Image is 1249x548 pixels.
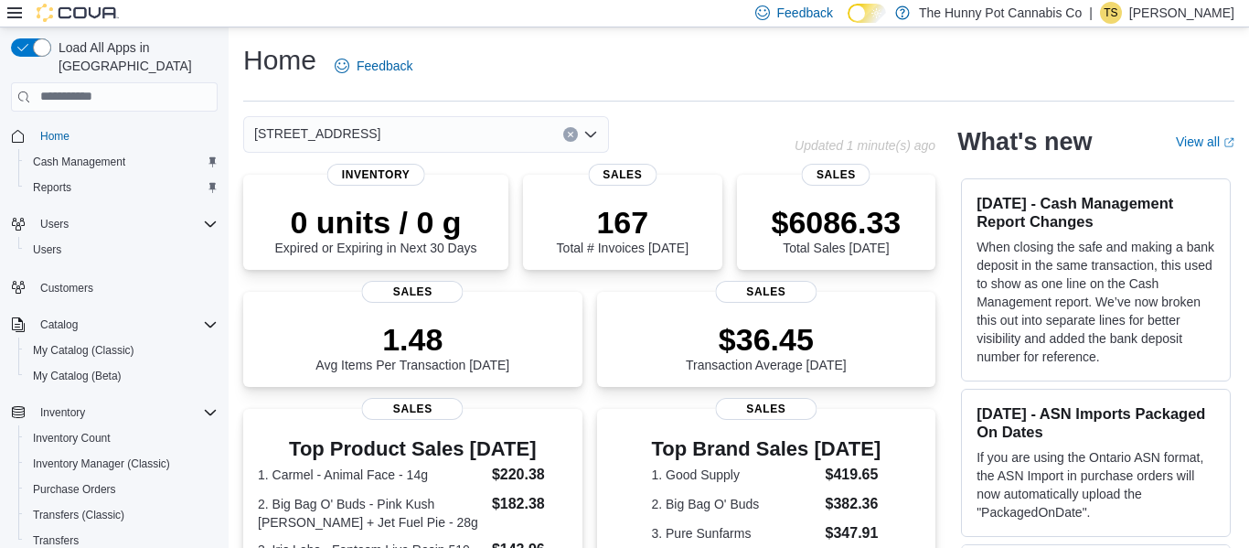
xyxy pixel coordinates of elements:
span: Inventory [327,164,425,186]
span: Sales [715,281,817,303]
span: Inventory [33,402,218,424]
span: Users [40,217,69,231]
dd: $347.91 [826,522,881,544]
span: Inventory Count [26,427,218,449]
span: My Catalog (Beta) [33,369,122,383]
span: Sales [362,281,464,303]
h1: Home [243,42,316,79]
button: Customers [4,274,225,300]
span: Transfers (Classic) [26,504,218,526]
p: | [1089,2,1093,24]
dt: 3. Pure Sunfarms [651,524,817,543]
span: Catalog [33,314,218,336]
h3: [DATE] - Cash Management Report Changes [977,194,1215,231]
span: Inventory Manager (Classic) [33,457,170,471]
span: Cash Management [33,155,125,169]
span: Sales [715,398,817,420]
button: Clear input [563,127,578,142]
h3: Top Brand Sales [DATE] [651,438,881,460]
h3: Top Product Sales [DATE] [258,438,568,460]
dd: $419.65 [826,464,881,486]
button: Users [18,237,225,263]
a: My Catalog (Classic) [26,339,142,361]
button: Inventory [33,402,92,424]
span: Transfers [33,533,79,548]
button: Transfers (Classic) [18,502,225,528]
a: Inventory Count [26,427,118,449]
p: [PERSON_NAME] [1129,2,1234,24]
span: Home [33,124,218,147]
span: Load All Apps in [GEOGRAPHIC_DATA] [51,38,218,75]
span: Sales [588,164,657,186]
span: Transfers (Classic) [33,508,124,522]
p: The Hunny Pot Cannabis Co [919,2,1082,24]
button: Open list of options [583,127,598,142]
button: Users [4,211,225,237]
button: Catalog [33,314,85,336]
p: $36.45 [686,321,847,358]
span: Customers [40,281,93,295]
div: Expired or Expiring in Next 30 Days [275,204,477,255]
a: Feedback [327,48,420,84]
a: Reports [26,177,79,199]
h3: [DATE] - ASN Imports Packaged On Dates [977,404,1215,441]
span: Sales [362,398,464,420]
div: Transaction Average [DATE] [686,321,847,372]
a: Users [26,239,69,261]
dd: $182.38 [492,493,568,515]
a: Transfers (Classic) [26,504,132,526]
p: 167 [557,204,689,241]
dt: 1. Carmel - Animal Face - 14g [258,466,485,484]
span: Reports [33,180,71,195]
span: Cash Management [26,151,218,173]
div: Total Sales [DATE] [771,204,901,255]
span: Home [40,129,69,144]
button: My Catalog (Classic) [18,338,225,363]
p: $6086.33 [771,204,901,241]
span: Users [33,213,218,235]
p: If you are using the Ontario ASN format, the ASN Import in purchase orders will now automatically... [977,448,1215,521]
button: Cash Management [18,149,225,175]
button: Purchase Orders [18,477,225,502]
p: 0 units / 0 g [275,204,477,241]
span: My Catalog (Classic) [26,339,218,361]
span: Users [33,242,61,257]
span: Feedback [777,4,833,22]
a: Home [33,125,77,147]
span: Inventory Count [33,431,111,446]
a: Customers [33,277,101,299]
span: Inventory Manager (Classic) [26,453,218,475]
a: Inventory Manager (Classic) [26,453,177,475]
dt: 1. Good Supply [651,466,817,484]
a: View allExternal link [1176,134,1234,149]
div: Total # Invoices [DATE] [557,204,689,255]
dt: 2. Big Bag O' Buds [651,495,817,513]
p: When closing the safe and making a bank deposit in the same transaction, this used to show as one... [977,238,1215,366]
div: Avg Items Per Transaction [DATE] [315,321,509,372]
a: My Catalog (Beta) [26,365,129,387]
button: Inventory Count [18,425,225,451]
span: Feedback [357,57,412,75]
button: Home [4,123,225,149]
h2: What's new [957,127,1092,156]
span: Purchase Orders [26,478,218,500]
div: Tash Slothouber [1100,2,1122,24]
span: Sales [802,164,870,186]
p: 1.48 [315,321,509,358]
span: Purchase Orders [33,482,116,497]
input: Dark Mode [848,4,886,23]
span: Inventory [40,405,85,420]
button: Inventory Manager (Classic) [18,451,225,477]
span: Catalog [40,317,78,332]
span: My Catalog (Classic) [33,343,134,358]
span: Users [26,239,218,261]
dd: $382.36 [826,493,881,515]
a: Purchase Orders [26,478,123,500]
dd: $220.38 [492,464,568,486]
dt: 2. Big Bag O' Buds - Pink Kush [PERSON_NAME] + Jet Fuel Pie - 28g [258,495,485,532]
span: [STREET_ADDRESS] [254,123,380,145]
button: Catalog [4,312,225,338]
span: TS [1104,2,1117,24]
p: Updated 1 minute(s) ago [795,138,935,153]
